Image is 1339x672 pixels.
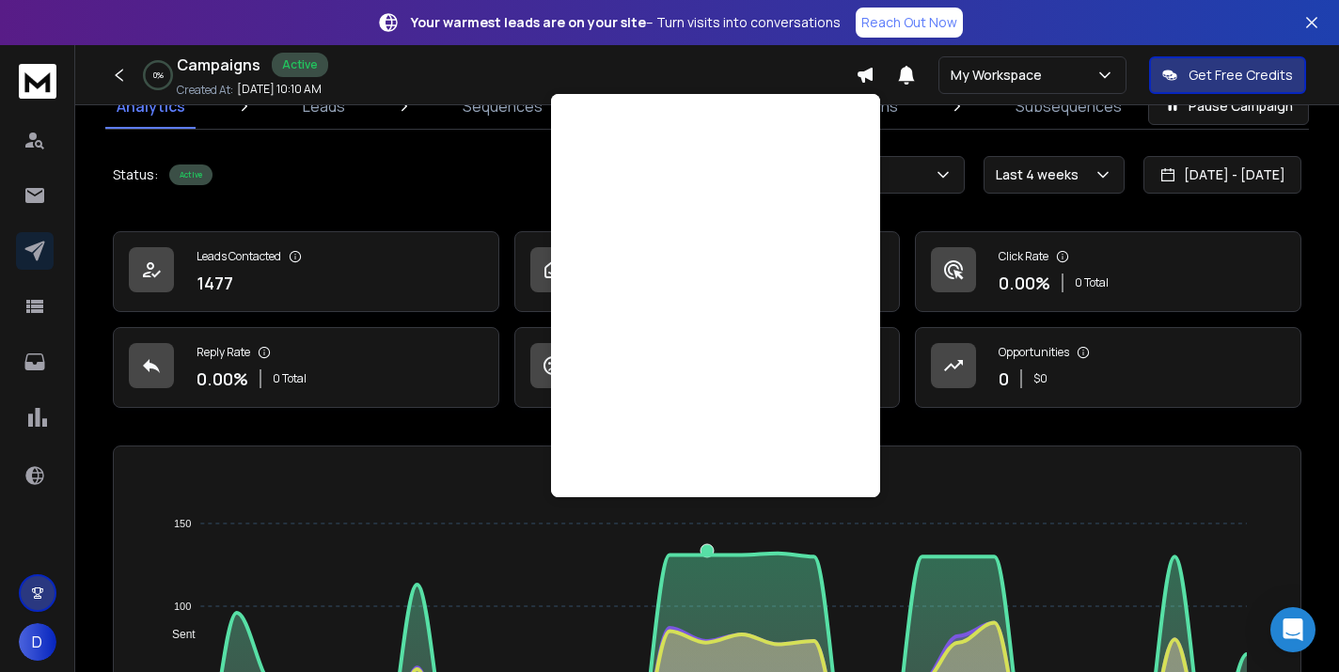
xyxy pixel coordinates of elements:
p: Click Rate [999,249,1048,264]
p: Sequences [463,95,543,117]
p: 0 Total [1075,275,1109,290]
p: – Turn visits into conversations [411,13,841,32]
p: 0 % [153,70,164,81]
p: $ 0 [1033,371,1048,386]
span: Sent [158,628,196,641]
a: Leads [291,84,356,129]
a: Sequences [451,84,554,129]
p: 0 [999,366,1009,392]
button: D [19,623,56,661]
h1: Campaigns [177,54,260,76]
p: Analytics [117,95,185,117]
tspan: 100 [174,601,191,612]
a: Opportunities0$0 [915,327,1301,408]
button: Pause Campaign [1148,87,1309,125]
a: Leads Contacted1477 [113,231,499,312]
div: Active [272,53,328,77]
p: Status: [113,165,158,184]
a: Reply Rate0.00%0 Total [113,327,499,408]
a: Analytics [105,84,197,129]
img: logo [19,64,56,99]
a: Reach Out Now [856,8,963,38]
p: Get Free Credits [1189,66,1293,85]
p: [DATE] 10:10 AM [237,82,322,97]
p: Opportunities [999,345,1069,360]
p: 1477 [197,270,233,296]
tspan: 150 [174,518,191,529]
div: Open Intercom Messenger [1270,607,1315,652]
button: Get Free Credits [1149,56,1306,94]
p: Subsequences [1016,95,1122,117]
div: Active [169,164,213,185]
p: My Workspace [951,66,1049,85]
p: 0.00 % [197,366,248,392]
a: Bounce Rate1.85%29Total [514,327,901,408]
p: Leads [303,95,345,117]
a: Subsequences [1004,84,1133,129]
p: Created At: [177,83,233,98]
p: Reply Rate [197,345,250,360]
a: Click Rate0.00%0 Total [915,231,1301,312]
a: Open Rate57.28%846Total [514,231,901,312]
p: Last 4 weeks [996,165,1086,184]
strong: Your warmest leads are on your site [411,13,646,31]
p: 0.00 % [999,270,1050,296]
p: 0 Total [273,371,307,386]
p: Leads Contacted [197,249,281,264]
p: Reach Out Now [861,13,957,32]
button: [DATE] - [DATE] [1143,156,1301,194]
